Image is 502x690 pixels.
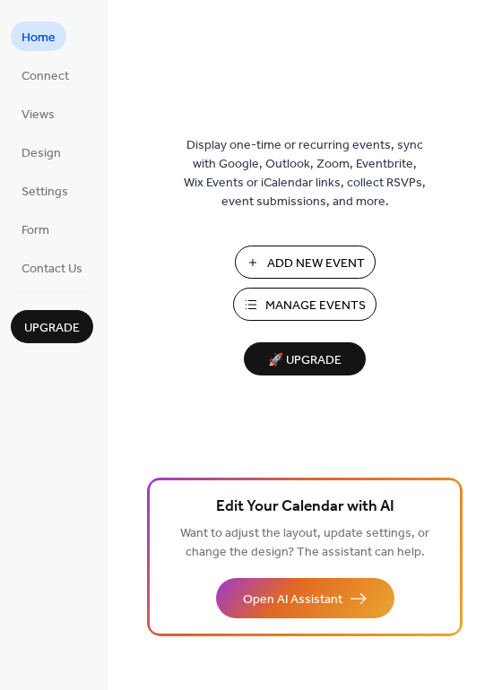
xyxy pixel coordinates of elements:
[11,310,93,343] button: Upgrade
[216,495,394,520] span: Edit Your Calendar with AI
[22,67,69,86] span: Connect
[265,297,366,315] span: Manage Events
[22,260,82,279] span: Contact Us
[267,254,365,273] span: Add New Event
[11,22,66,51] a: Home
[22,29,56,47] span: Home
[243,591,342,609] span: Open AI Assistant
[184,136,426,211] span: Display one-time or recurring events, sync with Google, Outlook, Zoom, Eventbrite, Wix Events or ...
[22,144,61,163] span: Design
[22,106,55,125] span: Views
[180,522,429,565] span: Want to adjust the layout, update settings, or change the design? The assistant can help.
[22,221,49,240] span: Form
[233,288,376,321] button: Manage Events
[11,176,79,205] a: Settings
[22,183,68,202] span: Settings
[11,60,80,90] a: Connect
[11,137,72,167] a: Design
[11,253,93,282] a: Contact Us
[11,214,60,244] a: Form
[235,246,376,279] button: Add New Event
[255,349,355,373] span: 🚀 Upgrade
[216,578,394,618] button: Open AI Assistant
[244,342,366,375] button: 🚀 Upgrade
[24,319,80,338] span: Upgrade
[11,99,65,128] a: Views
